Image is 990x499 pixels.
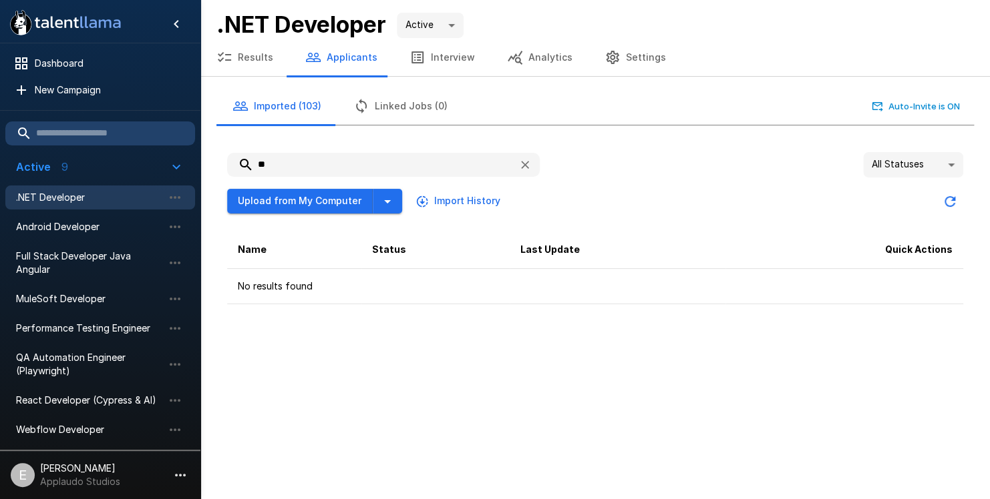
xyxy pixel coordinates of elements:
b: .NET Developer [216,11,386,38]
button: Results [200,39,289,76]
div: Active [397,13,464,38]
button: Interview [393,39,491,76]
td: No results found [227,268,963,304]
th: Status [361,231,510,269]
div: All Statuses [863,152,963,177]
th: Last Update [510,231,726,269]
button: Upload from My Computer [227,189,373,213]
button: Imported (103) [216,87,337,125]
button: Linked Jobs (0) [337,87,464,125]
button: Settings [589,39,682,76]
button: Import History [413,189,506,213]
button: Updated Today - 5:04 PM [937,188,963,215]
th: Name [227,231,361,269]
th: Quick Actions [725,231,963,269]
button: Auto-Invite is ON [869,96,963,117]
button: Analytics [491,39,589,76]
button: Applicants [289,39,393,76]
